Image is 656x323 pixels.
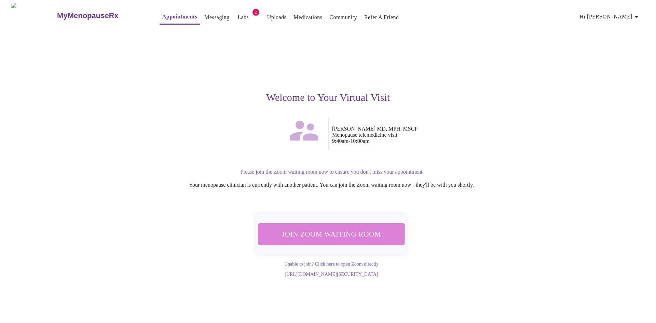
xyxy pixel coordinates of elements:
[361,11,402,24] button: Refer a Friend
[267,228,396,240] span: Join Zoom Waiting Room
[267,13,287,22] a: Uploads
[252,9,259,16] span: 2
[332,126,538,144] p: [PERSON_NAME] MD, MPH, MSCP Menopause telemedicine visit 9:40am - 10:00am
[284,261,379,267] a: Unable to join? Click here to open Zoom directly
[577,10,643,24] button: Hi [PERSON_NAME]
[11,3,56,28] img: MyMenopauseRx Logo
[124,169,538,175] p: Please join the Zoom waiting room now to ensure you don't miss your appointment
[258,223,405,245] button: Join Zoom Waiting Room
[580,12,641,22] span: Hi [PERSON_NAME]
[364,13,399,22] a: Refer a Friend
[160,10,200,25] button: Appointments
[118,92,538,103] h3: Welcome to Your Virtual Visit
[285,272,378,277] a: [URL][DOMAIN_NAME][SECURITY_DATA]
[237,13,249,22] a: Labs
[202,11,232,24] button: Messaging
[329,13,357,22] a: Community
[124,182,538,188] p: Your menopause clinician is currently with another patient. You can join the Zoom waiting room no...
[56,4,146,28] a: MyMenopauseRx
[327,11,360,24] button: Community
[293,13,322,22] a: Medications
[204,13,229,22] a: Messaging
[291,11,325,24] button: Medications
[232,11,254,24] button: Labs
[162,12,197,22] a: Appointments
[264,11,289,24] button: Uploads
[57,11,119,20] h3: MyMenopauseRx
